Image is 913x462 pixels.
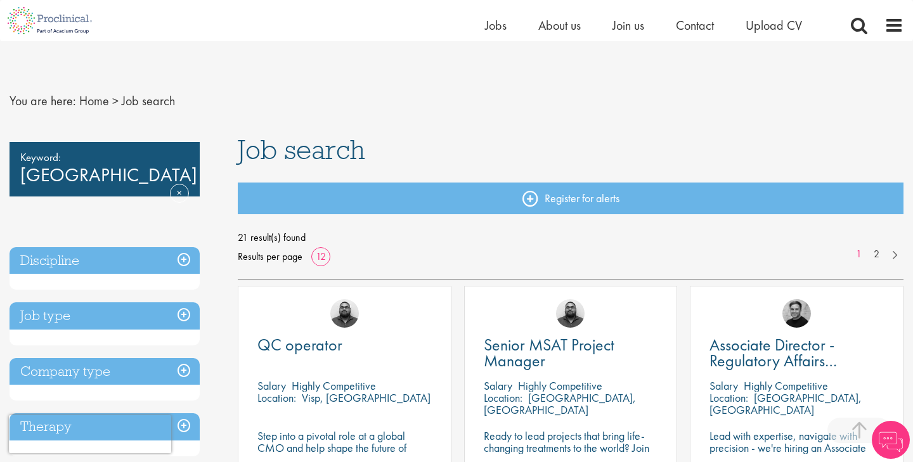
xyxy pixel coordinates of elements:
span: Salary [709,378,738,393]
span: You are here: [10,93,76,109]
p: Highly Competitive [292,378,376,393]
a: Associate Director - Regulatory Affairs Consultant [709,337,884,369]
h3: Job type [10,302,200,330]
iframe: reCAPTCHA [9,415,171,453]
p: Highly Competitive [518,378,602,393]
a: Join us [612,17,644,34]
span: 21 result(s) found [238,228,903,247]
span: Location: [709,390,748,405]
span: Job search [122,93,175,109]
span: Salary [257,378,286,393]
p: Visp, [GEOGRAPHIC_DATA] [302,390,431,405]
span: Results per page [238,247,302,266]
span: QC operator [257,334,342,356]
img: Peter Duvall [782,299,811,328]
h3: Company type [10,358,200,385]
a: 1 [850,247,868,262]
span: Location: [257,390,296,405]
p: Highly Competitive [744,378,828,393]
a: 12 [311,250,330,263]
a: Contact [676,17,714,34]
span: Associate Director - Regulatory Affairs Consultant [709,334,837,387]
img: Ashley Bennett [330,299,359,328]
span: Senior MSAT Project Manager [484,334,614,371]
span: > [112,93,119,109]
a: Register for alerts [238,183,903,214]
h3: Therapy [10,413,200,440]
a: 2 [867,247,886,262]
a: Senior MSAT Project Manager [484,337,658,369]
p: [GEOGRAPHIC_DATA], [GEOGRAPHIC_DATA] [709,390,862,417]
span: Location: [484,390,522,405]
span: Job search [238,132,365,167]
a: Jobs [485,17,507,34]
p: [GEOGRAPHIC_DATA], [GEOGRAPHIC_DATA] [484,390,636,417]
span: Salary [484,378,512,393]
a: breadcrumb link [79,93,109,109]
span: Keyword: [20,148,189,166]
h3: Discipline [10,247,200,274]
img: Ashley Bennett [556,299,585,328]
div: [GEOGRAPHIC_DATA] [10,142,200,196]
a: Remove [170,184,189,221]
a: About us [538,17,581,34]
img: Chatbot [872,421,910,459]
a: Upload CV [746,17,802,34]
a: QC operator [257,337,432,353]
